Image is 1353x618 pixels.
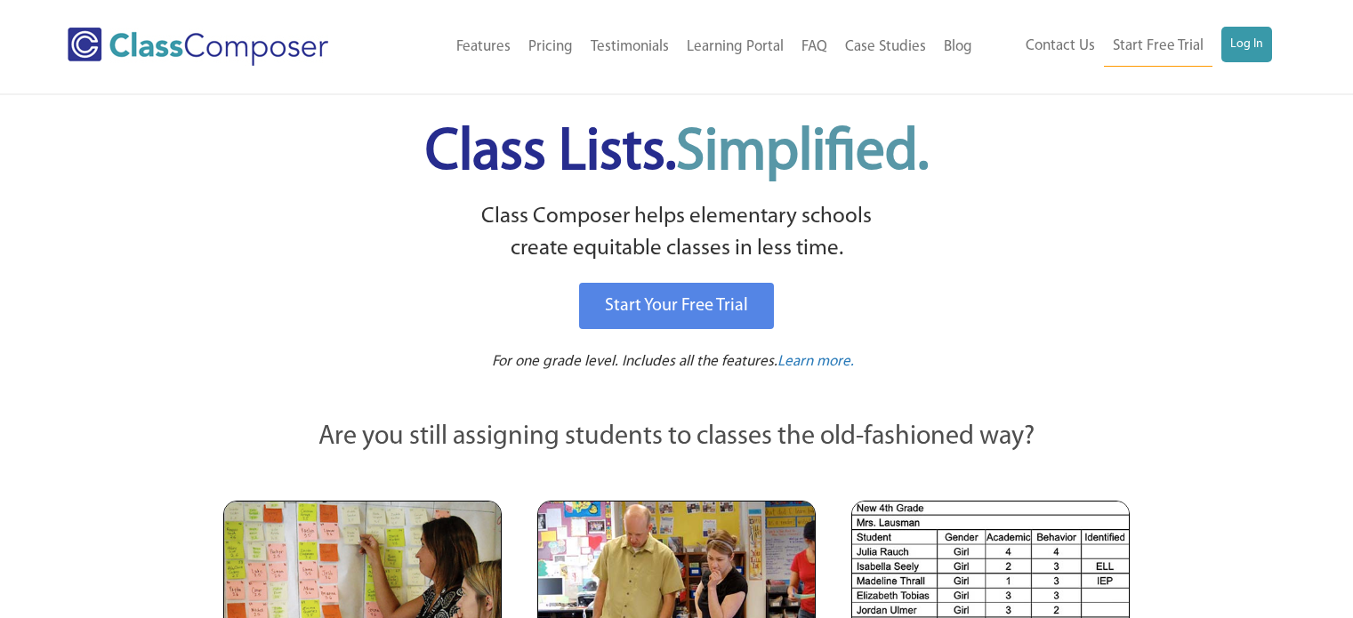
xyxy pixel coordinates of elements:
a: Learn more. [777,351,854,373]
a: Learning Portal [678,28,793,67]
a: Start Your Free Trial [579,283,774,329]
a: Start Free Trial [1104,27,1212,67]
p: Class Composer helps elementary schools create equitable classes in less time. [221,201,1133,266]
a: Case Studies [836,28,935,67]
a: Blog [935,28,981,67]
a: Testimonials [582,28,678,67]
span: Simplified. [676,124,929,182]
img: Class Composer [68,28,328,66]
p: Are you still assigning students to classes the old-fashioned way? [223,418,1131,457]
a: Contact Us [1017,27,1104,66]
a: Pricing [519,28,582,67]
a: Features [447,28,519,67]
a: FAQ [793,28,836,67]
nav: Header Menu [385,28,980,67]
span: For one grade level. Includes all the features. [492,354,777,369]
a: Log In [1221,27,1272,62]
span: Class Lists. [425,124,929,182]
span: Learn more. [777,354,854,369]
nav: Header Menu [981,27,1272,67]
span: Start Your Free Trial [605,297,748,315]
